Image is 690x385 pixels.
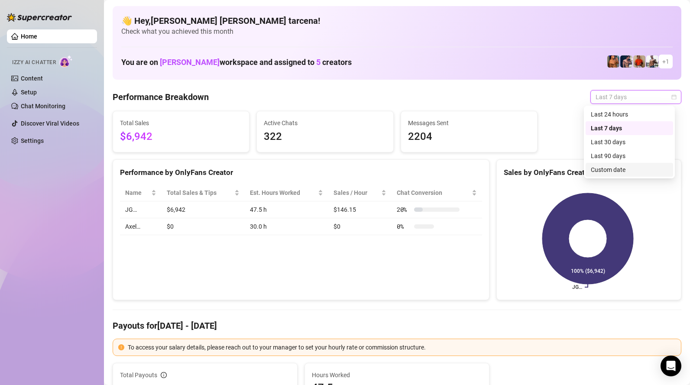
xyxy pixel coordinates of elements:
[397,222,411,231] span: 0 %
[21,120,79,127] a: Discover Viral Videos
[121,27,673,36] span: Check what you achieved this month
[586,135,673,149] div: Last 30 days
[59,55,73,68] img: AI Chatter
[125,188,149,197] span: Name
[162,184,245,201] th: Total Sales & Tips
[120,118,242,128] span: Total Sales
[586,107,673,121] div: Last 24 hours
[264,118,386,128] span: Active Chats
[161,372,167,378] span: info-circle
[316,58,321,67] span: 5
[586,163,673,177] div: Custom date
[328,201,392,218] td: $146.15
[120,167,482,178] div: Performance by OnlyFans Creator
[662,57,669,66] span: + 1
[250,188,316,197] div: Est. Hours Worked
[591,110,668,119] div: Last 24 hours
[7,13,72,22] img: logo-BBDzfeDw.svg
[408,118,530,128] span: Messages Sent
[12,58,56,67] span: Izzy AI Chatter
[120,184,162,201] th: Name
[633,55,645,68] img: Justin
[572,284,582,290] text: JG…
[620,55,632,68] img: Axel
[160,58,220,67] span: [PERSON_NAME]
[586,149,673,163] div: Last 90 days
[408,129,530,145] span: 2204
[21,103,65,110] a: Chat Monitoring
[121,15,673,27] h4: 👋 Hey, [PERSON_NAME] [PERSON_NAME] tarcena !
[120,201,162,218] td: JG…
[167,188,233,197] span: Total Sales & Tips
[661,356,681,376] div: Open Intercom Messenger
[328,218,392,235] td: $0
[120,129,242,145] span: $6,942
[120,218,162,235] td: Axel…
[21,137,44,144] a: Settings
[328,184,392,201] th: Sales / Hour
[312,370,482,380] span: Hours Worked
[21,89,37,96] a: Setup
[392,184,482,201] th: Chat Conversion
[120,370,157,380] span: Total Payouts
[162,201,245,218] td: $6,942
[397,205,411,214] span: 20 %
[21,33,37,40] a: Home
[671,94,677,100] span: calendar
[128,343,676,352] div: To access your salary details, please reach out to your manager to set your hourly rate or commis...
[245,201,328,218] td: 47.5 h
[591,165,668,175] div: Custom date
[113,91,209,103] h4: Performance Breakdown
[162,218,245,235] td: $0
[591,123,668,133] div: Last 7 days
[586,121,673,135] div: Last 7 days
[113,320,681,332] h4: Payouts for [DATE] - [DATE]
[245,218,328,235] td: 30.0 h
[591,137,668,147] div: Last 30 days
[121,58,352,67] h1: You are on workspace and assigned to creators
[596,91,676,104] span: Last 7 days
[21,75,43,82] a: Content
[591,151,668,161] div: Last 90 days
[264,129,386,145] span: 322
[646,55,658,68] img: JUSTIN
[504,167,674,178] div: Sales by OnlyFans Creator
[397,188,470,197] span: Chat Conversion
[607,55,619,68] img: JG
[334,188,379,197] span: Sales / Hour
[118,344,124,350] span: exclamation-circle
